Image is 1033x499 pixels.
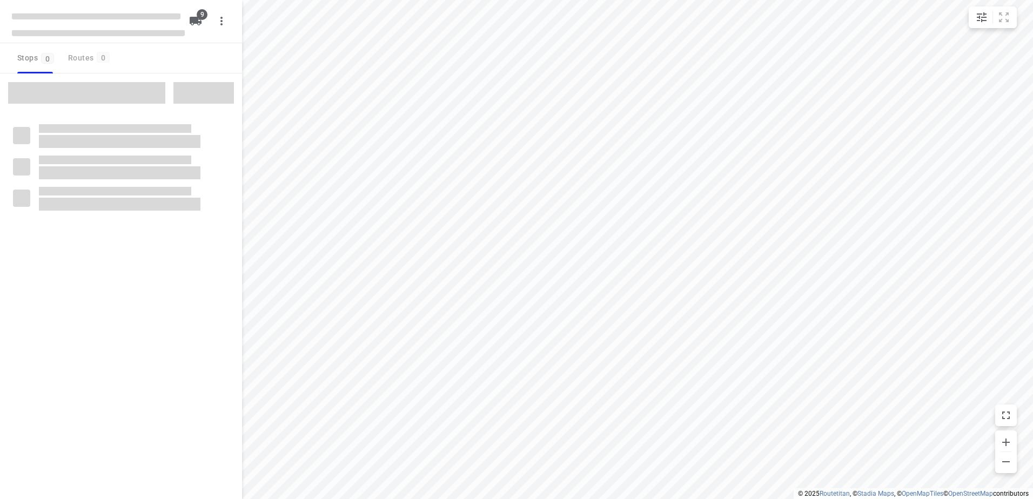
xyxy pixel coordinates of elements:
[902,490,943,497] a: OpenMapTiles
[798,490,1029,497] li: © 2025 , © , © © contributors
[971,6,992,28] button: Map settings
[820,490,850,497] a: Routetitan
[948,490,993,497] a: OpenStreetMap
[857,490,894,497] a: Stadia Maps
[969,6,1017,28] div: small contained button group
